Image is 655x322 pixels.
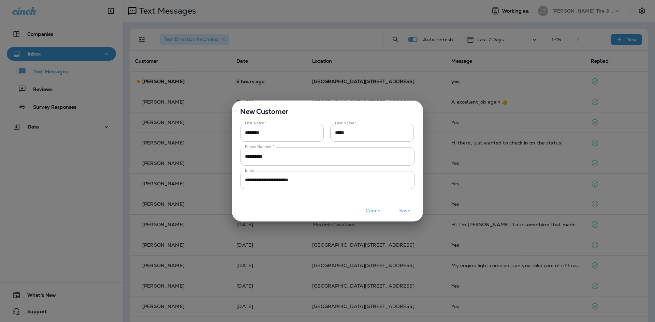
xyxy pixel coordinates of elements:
button: Cancel [361,205,387,216]
label: First Name [245,121,267,126]
label: Phone Number [245,144,274,149]
label: Last Name [335,121,356,126]
button: Save [392,205,418,216]
span: New Customer [232,101,423,117]
label: Email [245,168,254,173]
